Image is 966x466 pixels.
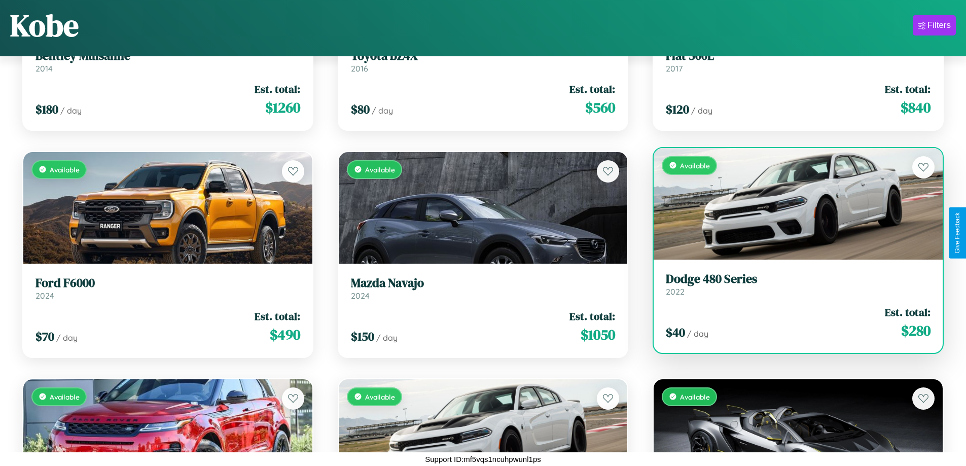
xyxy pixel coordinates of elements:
span: $ 40 [666,324,685,341]
h3: Bentley Mulsanne [35,49,300,63]
span: Available [365,165,395,174]
a: Fiat 500L2017 [666,49,931,74]
a: Ford F60002024 [35,276,300,301]
span: / day [372,105,393,116]
span: $ 280 [901,320,931,341]
span: $ 1050 [581,325,615,345]
span: Available [365,392,395,401]
span: 2024 [35,291,54,301]
span: Est. total: [885,82,931,96]
span: / day [691,105,712,116]
span: 2014 [35,63,53,74]
span: Available [50,165,80,174]
span: $ 490 [270,325,300,345]
a: Bentley Mulsanne2014 [35,49,300,74]
span: Available [680,161,710,170]
span: Est. total: [885,305,931,319]
span: $ 1260 [265,97,300,118]
h3: Mazda Navajo [351,276,616,291]
h3: Dodge 480 Series [666,272,931,286]
span: Available [50,392,80,401]
span: $ 120 [666,101,689,118]
span: 2017 [666,63,683,74]
p: Support ID: mf5vqs1ncuhpwunl1ps [425,452,541,466]
span: $ 560 [585,97,615,118]
a: Mazda Navajo2024 [351,276,616,301]
div: Give Feedback [954,212,961,254]
a: Toyota bZ4X2016 [351,49,616,74]
span: Est. total: [569,82,615,96]
button: Filters [913,15,956,35]
span: 2016 [351,63,368,74]
span: $ 180 [35,101,58,118]
span: / day [687,329,708,339]
span: $ 80 [351,101,370,118]
span: $ 70 [35,328,54,345]
span: 2024 [351,291,370,301]
h1: Kobe [10,5,79,46]
span: Est. total: [569,309,615,324]
span: Est. total: [255,82,300,96]
a: Dodge 480 Series2022 [666,272,931,297]
span: $ 840 [901,97,931,118]
span: / day [376,333,398,343]
span: / day [56,333,78,343]
h3: Ford F6000 [35,276,300,291]
span: / day [60,105,82,116]
span: $ 150 [351,328,374,345]
h3: Fiat 500L [666,49,931,63]
div: Filters [927,20,951,30]
h3: Toyota bZ4X [351,49,616,63]
span: Est. total: [255,309,300,324]
span: 2022 [666,286,685,297]
span: Available [680,392,710,401]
